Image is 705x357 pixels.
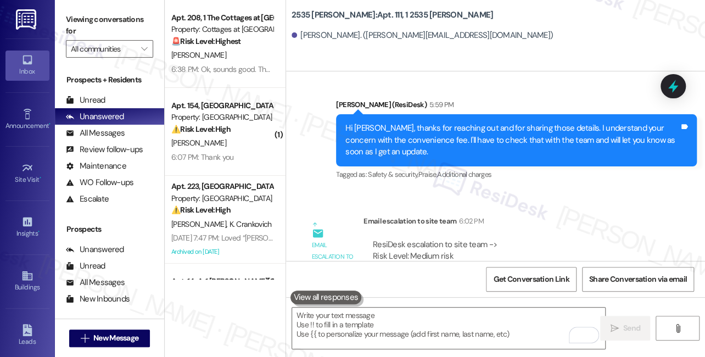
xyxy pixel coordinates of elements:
[171,24,273,35] div: Property: Cottages at [GEOGRAPHIC_DATA]
[66,111,124,122] div: Unanswered
[171,50,226,60] span: [PERSON_NAME]
[493,274,569,285] span: Get Conversation Link
[345,122,679,158] div: Hi [PERSON_NAME], thanks for reaching out and for sharing those details. I understand your concer...
[418,170,437,179] span: Praise ,
[171,124,231,134] strong: ⚠️ Risk Level: High
[49,120,51,128] span: •
[336,99,697,114] div: [PERSON_NAME] (ResiDesk)
[5,266,49,296] a: Buildings
[171,36,241,46] strong: 🚨 Risk Level: Highest
[66,127,125,139] div: All Messages
[5,159,49,188] a: Site Visit •
[171,181,273,192] div: Apt. 223, [GEOGRAPHIC_DATA]
[66,293,130,305] div: New Inbounds
[171,205,231,215] strong: ⚠️ Risk Level: High
[55,74,164,86] div: Prospects + Residents
[292,308,605,349] textarea: To enrich screen reader interactions, please activate Accessibility in Grammarly extension settings
[66,193,109,205] div: Escalate
[5,213,49,242] a: Insights •
[40,174,41,182] span: •
[600,316,650,341] button: Send
[456,215,483,227] div: 6:02 PM
[171,233,687,243] div: [DATE] 7:47 PM: Loved “[PERSON_NAME] ([GEOGRAPHIC_DATA]): Thank you for the update! If you need a...
[66,144,143,155] div: Review follow-ups
[171,12,273,24] div: Apt. 208, 1 The Cottages at [GEOGRAPHIC_DATA]
[363,215,663,231] div: Email escalation to site team
[66,244,124,255] div: Unanswered
[292,30,553,41] div: [PERSON_NAME]. ([PERSON_NAME][EMAIL_ADDRESS][DOMAIN_NAME])
[171,276,273,287] div: Apt. 14~A, 1 [PERSON_NAME][GEOGRAPHIC_DATA] (new)
[486,267,576,292] button: Get Conversation Link
[171,219,230,229] span: [PERSON_NAME]
[66,94,105,106] div: Unread
[141,44,147,53] i: 
[69,330,150,347] button: New Message
[373,239,654,286] div: ResiDesk escalation to site team -> Risk Level: Medium risk Topics: Is autopay convenience fee hi...
[93,332,138,344] span: New Message
[610,324,618,333] i: 
[336,166,697,182] div: Tagged as:
[171,111,273,123] div: Property: [GEOGRAPHIC_DATA]
[81,334,89,343] i: 
[66,11,153,40] label: Viewing conversations for
[582,267,694,292] button: Share Conversation via email
[66,260,105,272] div: Unread
[171,193,273,204] div: Property: [GEOGRAPHIC_DATA]
[171,100,273,111] div: Apt. 154, [GEOGRAPHIC_DATA]
[437,170,491,179] span: Additional charges
[171,152,233,162] div: 6:07 PM: Thank you
[66,160,126,172] div: Maintenance
[292,9,493,21] b: 2535 [PERSON_NAME]: Apt. 111, 1 2535 [PERSON_NAME]
[171,64,281,74] div: 6:38 PM: Ok, sounds good. Thanks
[38,228,40,236] span: •
[230,219,272,229] span: K. Crankovich
[673,324,681,333] i: 
[5,51,49,80] a: Inbox
[66,177,133,188] div: WO Follow-ups
[16,9,38,30] img: ResiDesk Logo
[589,274,687,285] span: Share Conversation via email
[66,277,125,288] div: All Messages
[623,322,640,334] span: Send
[312,239,355,275] div: Email escalation to site team
[71,40,136,58] input: All communities
[368,170,418,179] span: Safety & security ,
[427,99,454,110] div: 5:59 PM
[171,138,226,148] span: [PERSON_NAME]
[55,224,164,235] div: Prospects
[170,245,274,259] div: Archived on [DATE]
[5,321,49,350] a: Leads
